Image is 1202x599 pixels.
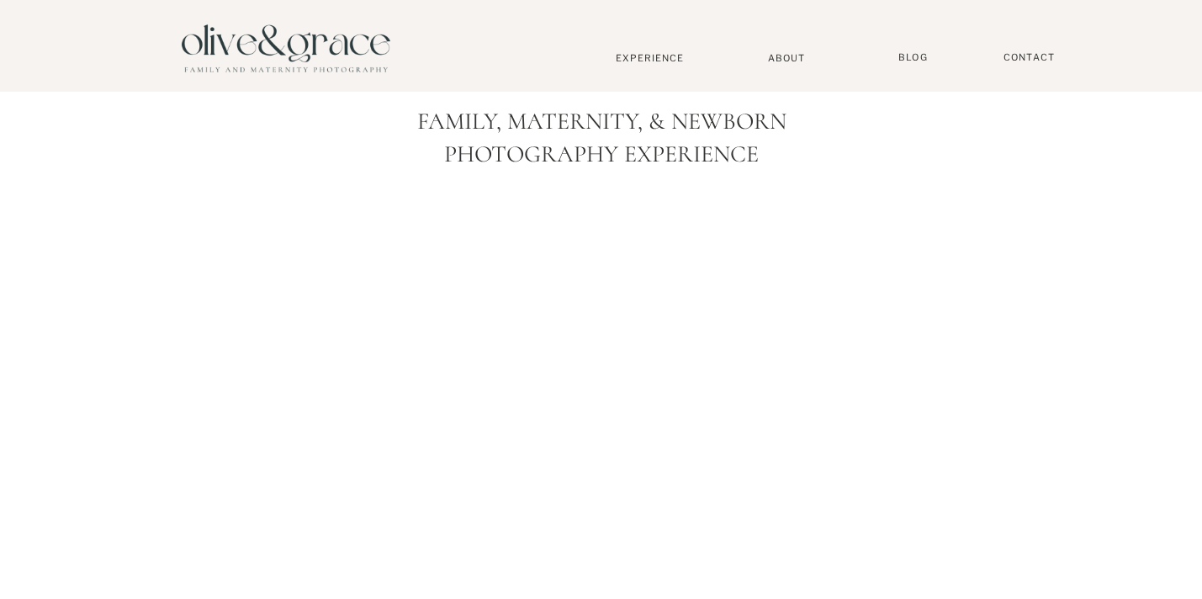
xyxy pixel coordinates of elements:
a: About [761,52,813,63]
a: BLOG [892,51,935,64]
a: Experience [595,52,706,64]
p: Photography Experience [419,140,785,183]
a: Contact [996,51,1063,64]
h1: Family, Maternity, & Newborn [220,108,984,136]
